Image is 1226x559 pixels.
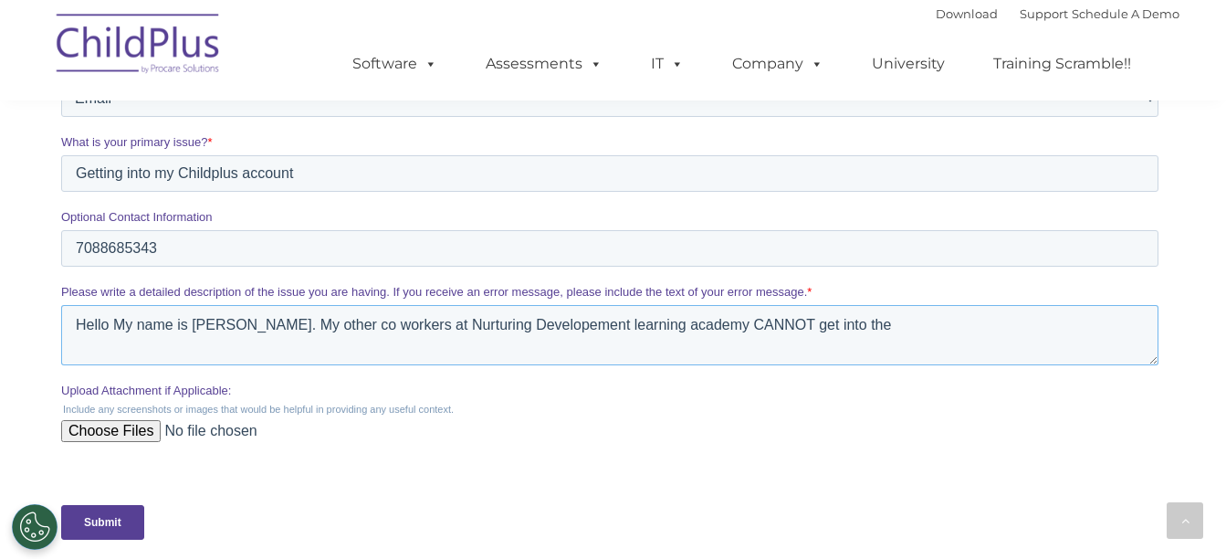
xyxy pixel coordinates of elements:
button: Cookies Settings [12,504,58,550]
img: ChildPlus by Procare Solutions [47,1,230,92]
a: Assessments [467,46,621,82]
a: University [854,46,963,82]
span: Last name [552,106,608,120]
a: Training Scramble!! [975,46,1149,82]
a: Download [936,6,998,21]
font: | [936,6,1179,21]
span: Phone number [552,181,630,195]
a: Support [1020,6,1068,21]
a: Company [714,46,842,82]
a: Schedule A Demo [1072,6,1179,21]
a: IT [633,46,702,82]
a: Software [334,46,456,82]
